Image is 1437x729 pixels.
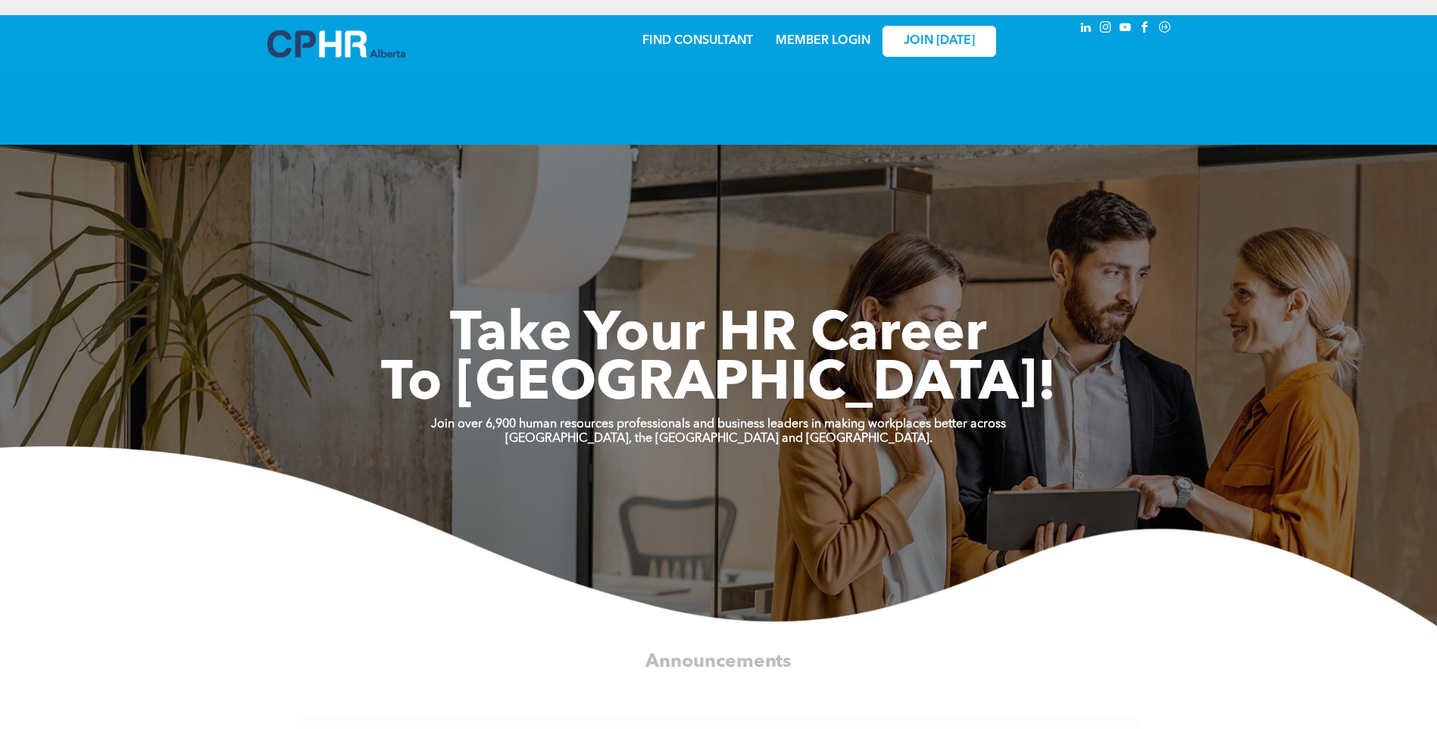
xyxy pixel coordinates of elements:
[1098,19,1114,39] a: instagram
[267,30,405,58] img: A blue and white logo for cp alberta
[1117,19,1134,39] a: youtube
[1157,19,1173,39] a: Social network
[450,308,987,363] span: Take Your HR Career
[883,26,996,57] a: JOIN [DATE]
[381,358,1057,412] span: To [GEOGRAPHIC_DATA]!
[776,35,870,47] a: MEMBER LOGIN
[642,35,753,47] a: FIND CONSULTANT
[1137,19,1154,39] a: facebook
[645,652,792,671] span: Announcements
[505,433,932,445] strong: [GEOGRAPHIC_DATA], the [GEOGRAPHIC_DATA] and [GEOGRAPHIC_DATA].
[1078,19,1095,39] a: linkedin
[904,34,975,48] span: JOIN [DATE]
[431,418,1006,430] strong: Join over 6,900 human resources professionals and business leaders in making workplaces better ac...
